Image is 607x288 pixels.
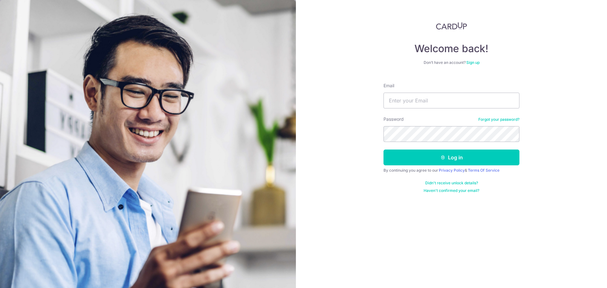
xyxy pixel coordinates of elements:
[383,168,519,173] div: By continuing you agree to our &
[383,93,519,108] input: Enter your Email
[383,150,519,165] button: Log in
[383,60,519,65] div: Don’t have an account?
[383,42,519,55] h4: Welcome back!
[383,83,394,89] label: Email
[468,168,500,173] a: Terms Of Service
[425,181,478,186] a: Didn't receive unlock details?
[466,60,480,65] a: Sign up
[424,188,479,193] a: Haven't confirmed your email?
[478,117,519,122] a: Forgot your password?
[436,22,467,30] img: CardUp Logo
[439,168,465,173] a: Privacy Policy
[383,116,404,122] label: Password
